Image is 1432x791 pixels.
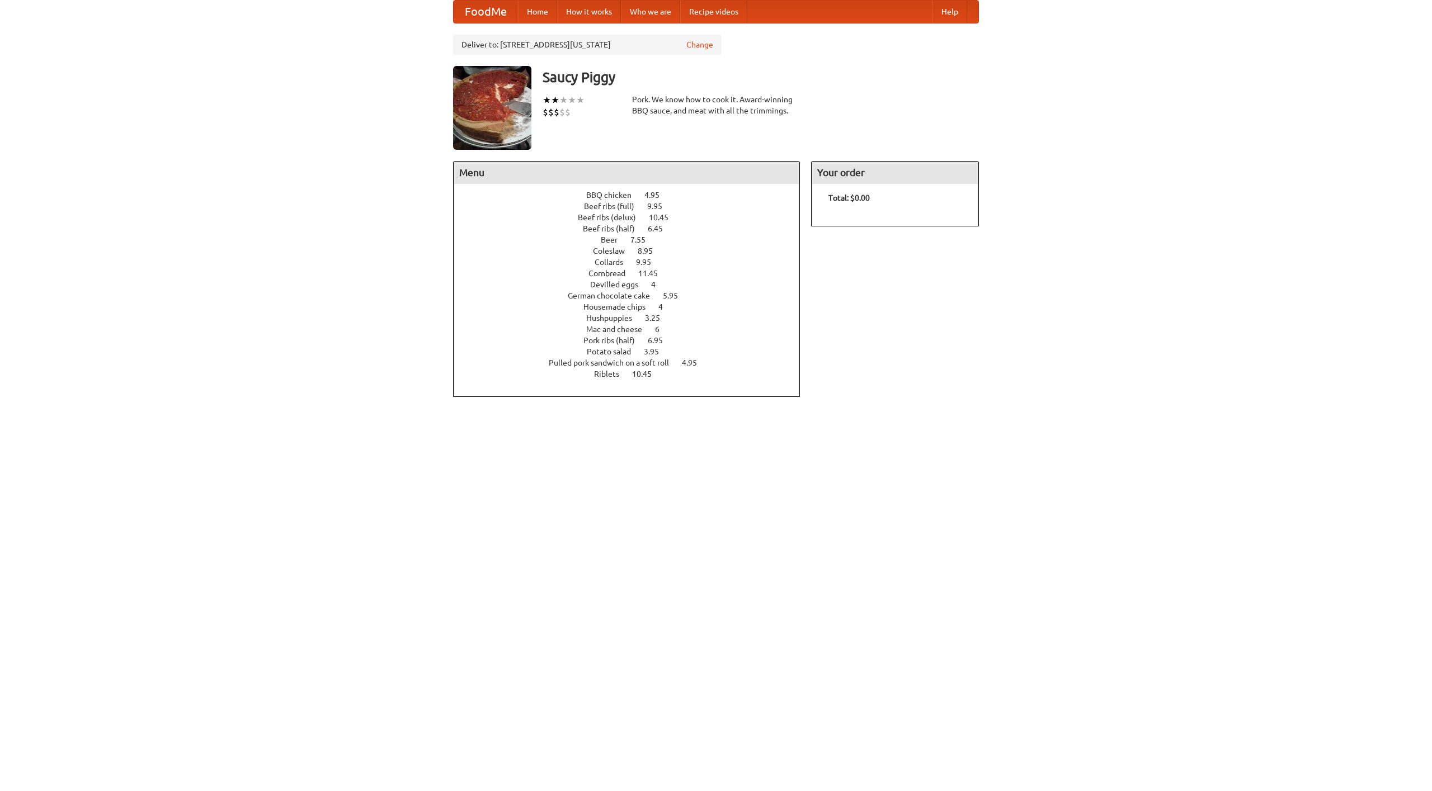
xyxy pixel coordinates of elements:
a: Recipe videos [680,1,747,23]
span: Housemade chips [583,302,657,311]
span: 9.95 [636,258,662,267]
span: Mac and cheese [586,325,653,334]
a: Hushpuppies 3.25 [586,314,681,323]
li: ★ [559,94,568,106]
a: Who we are [621,1,680,23]
div: Pork. We know how to cook it. Award-winning BBQ sauce, and meat with all the trimmings. [632,94,800,116]
span: Beef ribs (delux) [578,213,647,222]
span: 6 [655,325,671,334]
span: Devilled eggs [590,280,649,289]
span: 10.45 [632,370,663,378]
span: Cornbread [588,269,637,278]
a: Pulled pork sandwich on a soft roll 4.95 [549,358,718,367]
a: Mac and cheese 6 [586,325,680,334]
a: Coleslaw 8.95 [593,247,673,255]
a: Beef ribs (delux) 10.45 [578,213,689,222]
span: 6.95 [648,336,674,345]
span: 11.45 [638,269,669,278]
span: Pulled pork sandwich on a soft roll [549,358,680,367]
a: Housemade chips 4 [583,302,684,311]
li: $ [548,106,554,119]
a: Beer 7.55 [601,235,666,244]
span: 4 [651,280,667,289]
li: $ [559,106,565,119]
a: BBQ chicken 4.95 [586,191,680,200]
li: $ [565,106,571,119]
li: ★ [568,94,576,106]
h4: Menu [454,162,799,184]
span: Coleslaw [593,247,636,255]
span: 3.25 [645,314,671,323]
span: Beer [601,235,629,244]
span: Hushpuppies [586,314,643,323]
a: German chocolate cake 5.95 [568,291,699,300]
span: German chocolate cake [568,291,661,300]
li: ★ [551,94,559,106]
img: angular.jpg [453,66,531,150]
span: Collards [595,258,634,267]
li: $ [554,106,559,119]
h3: Saucy Piggy [543,66,979,88]
span: 4 [658,302,674,311]
span: BBQ chicken [586,191,643,200]
li: ★ [543,94,551,106]
span: 8.95 [638,247,664,255]
span: Potato salad [587,347,642,356]
span: 3.95 [644,347,670,356]
b: Total: $0.00 [828,193,870,202]
span: Pork ribs (half) [583,336,646,345]
a: Cornbread 11.45 [588,269,679,278]
span: 4.95 [644,191,671,200]
a: FoodMe [454,1,518,23]
span: 4.95 [682,358,708,367]
li: ★ [576,94,585,106]
span: 9.95 [647,202,673,211]
a: Riblets 10.45 [594,370,672,378]
a: Help [932,1,967,23]
a: Change [686,39,713,50]
span: 10.45 [649,213,680,222]
a: How it works [557,1,621,23]
li: $ [543,106,548,119]
a: Home [518,1,557,23]
span: Riblets [594,370,630,378]
div: Deliver to: [STREET_ADDRESS][US_STATE] [453,35,722,55]
h4: Your order [812,162,978,184]
span: 6.45 [648,224,674,233]
a: Beef ribs (full) 9.95 [584,202,683,211]
a: Pork ribs (half) 6.95 [583,336,684,345]
span: Beef ribs (half) [583,224,646,233]
a: Devilled eggs 4 [590,280,676,289]
a: Potato salad 3.95 [587,347,680,356]
span: Beef ribs (full) [584,202,646,211]
span: 7.55 [630,235,657,244]
a: Beef ribs (half) 6.45 [583,224,684,233]
a: Collards 9.95 [595,258,672,267]
span: 5.95 [663,291,689,300]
